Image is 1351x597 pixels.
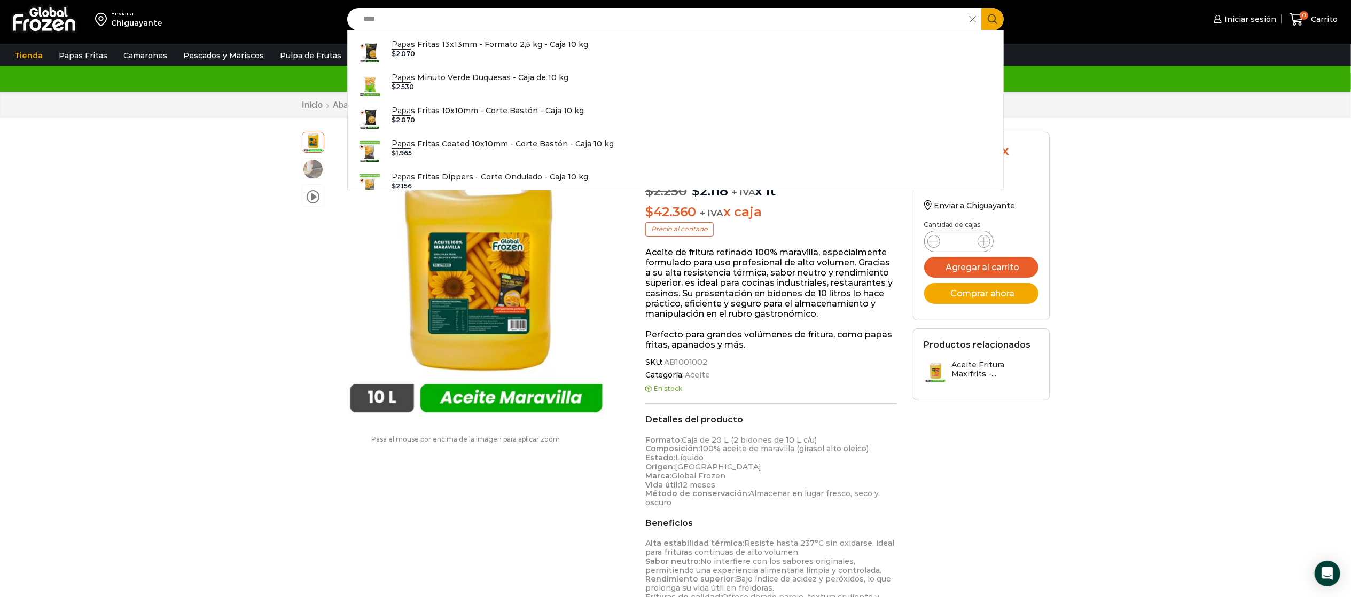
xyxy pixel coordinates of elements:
span: $ [392,182,396,190]
strong: Marca: [645,471,671,481]
strong: Papa [392,106,411,116]
a: Aceite [684,371,710,380]
p: Pasa el mouse por encima de la imagen para aplicar zoom [302,436,630,443]
bdi: 2.118 [692,183,728,199]
strong: Método de conservación: [645,489,749,498]
span: 0 [1300,11,1308,20]
p: Precio al contado [645,222,714,236]
a: Enviar a Chiguayante [924,201,1015,210]
strong: Papa [392,139,411,149]
strong: Sabor neutro: [645,556,700,566]
a: Inicio [302,100,324,110]
a: Papas Fritas 10x10mm - Corte Bastón - Caja 10 kg $2.070 [348,102,1004,135]
span: aceite para freir [302,159,324,180]
bdi: 2.250 [645,183,687,199]
p: s Minuto Verde Duquesas - Caja de 10 kg [392,72,568,83]
span: + IVA [700,208,723,218]
strong: Papa [392,73,411,83]
span: SKU: [645,358,897,367]
a: Aceite Fritura Maxifrits -... [924,360,1038,383]
a: Pulpa de Frutas [275,45,347,66]
strong: Papa [392,40,411,50]
a: Pescados y Mariscos [178,45,269,66]
div: Enviar a [111,10,162,18]
div: Chiguayante [111,18,162,28]
strong: Vida útil: [645,480,680,490]
div: Open Intercom Messenger [1315,561,1340,586]
span: $ [392,50,396,58]
p: s Fritas Coated 10x10mm - Corte Bastón - Caja 10 kg [392,138,614,150]
bdi: 2.530 [392,83,414,91]
h2: Productos relacionados [924,340,1031,350]
button: Comprar ahora [924,283,1038,304]
a: Iniciar sesión [1211,9,1276,30]
span: $ [392,116,396,124]
p: x caja [645,205,897,220]
a: Papas Fritas Dippers - Corte Ondulado - Caja 10 kg $2.156 [348,168,1004,201]
h2: Detalles del producto [645,414,897,425]
a: Abarrotes [333,100,372,110]
span: $ [392,149,396,157]
span: aceite maravilla [302,131,324,152]
span: Enviar a Chiguayante [934,201,1015,210]
strong: Rendimiento superior: [645,574,736,584]
span: Iniciar sesión [1222,14,1276,25]
nav: Breadcrumb [302,100,407,110]
p: s Fritas Dippers - Corte Ondulado - Caja 10 kg [392,171,588,183]
strong: Alta estabilidad térmica: [645,538,744,548]
p: s Fritas 10x10mm - Corte Bastón - Caja 10 kg [392,105,584,116]
bdi: 2.156 [392,182,412,190]
a: Tienda [9,45,48,66]
a: Papas Minuto Verde Duquesas - Caja de 10 kg $2.530 [348,69,1004,102]
p: Perfecto para grandes volúmenes de fritura, como papas fritas, apanados y más. [645,329,897,350]
strong: Estado: [645,453,675,462]
a: Papas Fritas [53,45,113,66]
span: $ [392,83,396,91]
h3: Aceite Fritura Maxifrits -... [952,360,1038,379]
p: Caja de 20 L (2 bidones de 10 L c/u) 100% aceite de maravilla (girasol alto oleico) Líquido [GEOG... [645,436,897,507]
span: $ [692,183,700,199]
p: Cantidad de cajas [924,221,1038,229]
strong: Papa [392,172,411,182]
span: Carrito [1308,14,1338,25]
bdi: 2.070 [392,50,415,58]
p: En stock [645,385,897,392]
bdi: 1.965 [392,149,412,157]
a: Papas Fritas Coated 10x10mm - Corte Bastón - Caja 10 kg $1.965 [348,135,1004,168]
button: Search button [981,8,1004,30]
a: Papas Fritas 13x13mm - Formato 2,5 kg - Caja 10 kg $2.070 [348,36,1004,69]
span: Categoría: [645,371,897,380]
span: + IVA [732,187,755,198]
h2: Beneficios [645,518,897,528]
span: $ [645,183,653,199]
p: s Fritas 13x13mm - Formato 2,5 kg - Caja 10 kg [392,38,588,50]
bdi: 42.360 [645,204,696,219]
strong: Origen: [645,462,675,472]
a: 0 Carrito [1287,7,1340,32]
bdi: 2.070 [392,116,415,124]
strong: Composición: [645,444,700,453]
a: Camarones [118,45,173,66]
button: Agregar al carrito [924,257,1038,278]
strong: Formato: [645,435,682,445]
input: Product quantity [949,234,969,249]
img: address-field-icon.svg [95,10,111,28]
span: $ [645,204,653,219]
p: Aceite de fritura refinado 100% maravilla, especialmente formulado para uso profesional de alto v... [645,247,897,319]
span: AB1001002 [662,358,707,367]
